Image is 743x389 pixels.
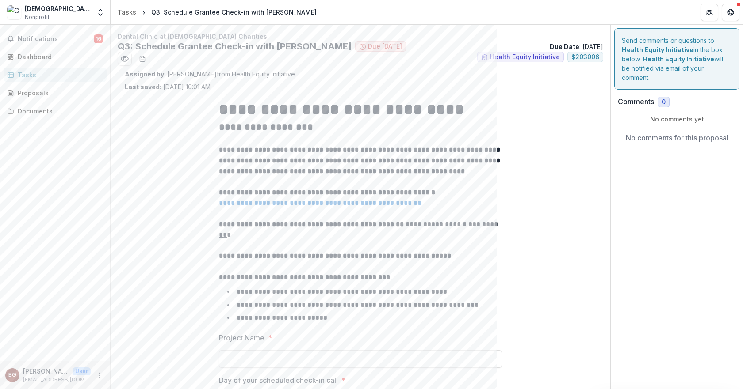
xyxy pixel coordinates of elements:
[7,5,21,19] img: Catholic Charities of the Diocese of Tulsa
[722,4,739,21] button: Get Help
[622,46,693,53] strong: Health Equity Initiative
[4,32,107,46] button: Notifications16
[114,6,140,19] a: Tasks
[4,49,107,64] a: Dashboard
[643,55,714,63] strong: Health Equity Initiative
[701,4,718,21] button: Partners
[94,370,105,381] button: More
[125,82,211,91] p: [DATE] 10:01 AM
[4,68,107,82] a: Tasks
[618,114,736,124] p: No comments yet
[94,34,103,43] span: 16
[94,4,107,21] button: Open entity switcher
[8,372,16,378] div: Brennen Gray
[118,32,603,41] p: Dental Clinic at [DEMOGRAPHIC_DATA] Charities
[490,53,560,61] span: Health Equity Initiative
[18,70,100,79] div: Tasks
[151,8,317,17] div: Q3: Schedule Grantee Check-in with [PERSON_NAME]
[18,52,100,61] div: Dashboard
[18,88,100,98] div: Proposals
[368,43,402,50] span: Due [DATE]
[219,375,338,385] p: Day of your scheduled check-in call
[18,106,100,116] div: Documents
[118,41,352,52] h2: Q3: Schedule Grantee Check-in with [PERSON_NAME]
[135,52,149,66] button: download-word-button
[125,69,596,79] p: : [PERSON_NAME] from Health Equity Initiative
[618,98,654,106] h2: Comments
[550,42,603,51] p: : [DATE]
[23,366,69,376] p: [PERSON_NAME]
[114,6,320,19] nav: breadcrumb
[614,28,739,90] div: Send comments or questions to in the box below. will be notified via email of your comment.
[219,332,264,343] p: Project Name
[550,43,579,50] strong: Due Date
[4,104,107,118] a: Documents
[662,98,666,106] span: 0
[118,52,132,66] button: Preview ab3799a1-2bb1-400e-82ab-31b4c915c661.pdf
[626,132,728,143] p: No comments for this proposal
[125,70,164,78] strong: Assigned by
[23,376,91,384] p: [EMAIL_ADDRESS][DOMAIN_NAME]
[571,53,599,61] span: $ 203006
[118,8,136,17] div: Tasks
[125,83,161,91] strong: Last saved:
[73,367,91,375] p: User
[25,4,91,13] div: [DEMOGRAPHIC_DATA] Charities of the Diocese of [GEOGRAPHIC_DATA]
[25,13,50,21] span: Nonprofit
[4,86,107,100] a: Proposals
[18,35,94,43] span: Notifications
